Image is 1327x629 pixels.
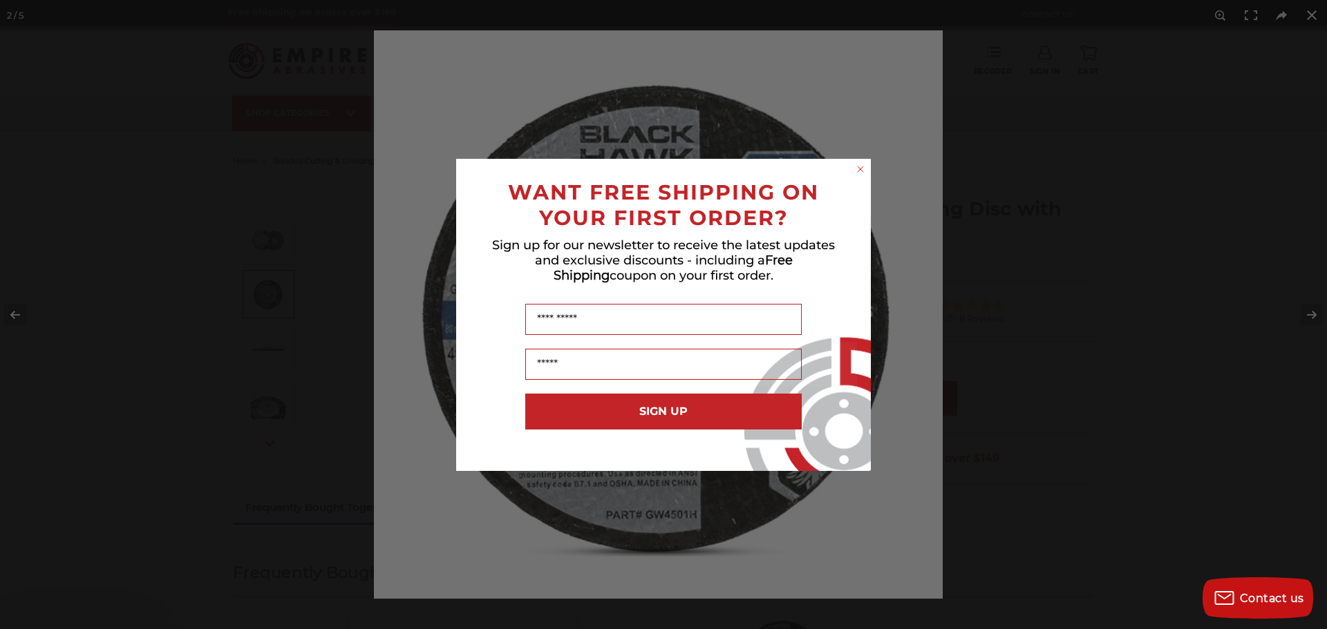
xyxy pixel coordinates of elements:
[525,349,802,380] input: Email
[854,162,867,176] button: Close dialog
[525,394,802,429] button: SIGN UP
[508,180,819,231] span: WANT FREE SHIPPING ON YOUR FIRST ORDER?
[1240,592,1304,605] span: Contact us
[554,253,793,283] span: Free Shipping
[492,238,835,283] span: Sign up for our newsletter to receive the latest updates and exclusive discounts - including a co...
[1203,577,1313,619] button: Contact us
